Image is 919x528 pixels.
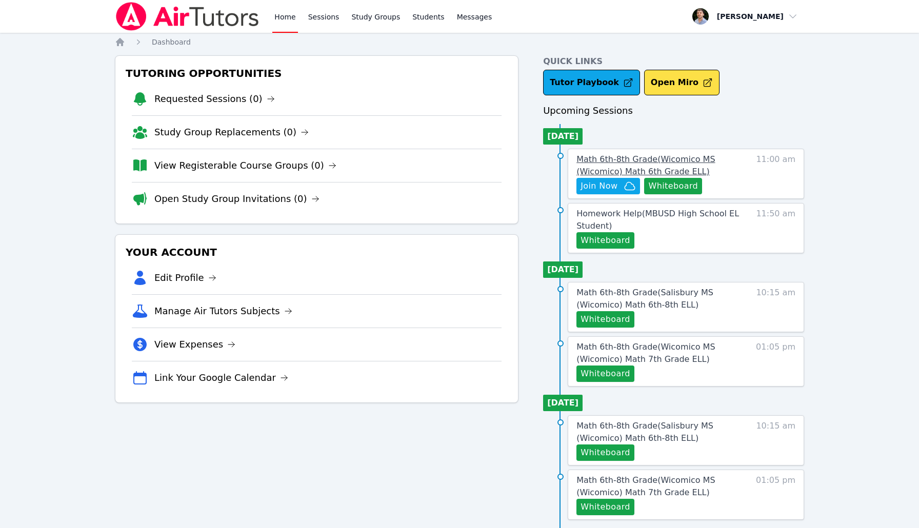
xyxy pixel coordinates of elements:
[115,2,260,31] img: Air Tutors
[756,474,795,515] span: 01:05 pm
[756,341,795,382] span: 01:05 pm
[154,92,275,106] a: Requested Sessions (0)
[756,287,795,328] span: 10:15 am
[576,420,741,444] a: Math 6th-8th Grade(Salisbury MS (Wicomico) Math 6th-8th ELL)
[644,178,702,194] button: Whiteboard
[576,209,739,231] span: Homework Help ( MBUSD High School EL Student )
[576,342,715,364] span: Math 6th-8th Grade ( Wicomico MS (Wicomico) Math 7th Grade ELL )
[576,421,713,443] span: Math 6th-8th Grade ( Salisbury MS (Wicomico) Math 6th-8th ELL )
[124,243,510,261] h3: Your Account
[576,475,715,497] span: Math 6th-8th Grade ( Wicomico MS (Wicomico) Math 7th Grade ELL )
[154,371,288,385] a: Link Your Google Calendar
[457,12,492,22] span: Messages
[543,70,640,95] a: Tutor Playbook
[115,37,804,47] nav: Breadcrumb
[154,304,292,318] a: Manage Air Tutors Subjects
[756,208,795,249] span: 11:50 am
[576,232,634,249] button: Whiteboard
[756,420,795,461] span: 10:15 am
[543,104,804,118] h3: Upcoming Sessions
[756,153,795,194] span: 11:00 am
[576,154,715,176] span: Math 6th-8th Grade ( Wicomico MS (Wicomico) Math 6th Grade ELL )
[154,271,216,285] a: Edit Profile
[152,37,191,47] a: Dashboard
[581,180,617,192] span: Join Now
[543,395,583,411] li: [DATE]
[154,125,309,139] a: Study Group Replacements (0)
[543,55,804,68] h4: Quick Links
[124,64,510,83] h3: Tutoring Opportunities
[576,287,741,311] a: Math 6th-8th Grade(Salisbury MS (Wicomico) Math 6th-8th ELL)
[576,341,741,365] a: Math 6th-8th Grade(Wicomico MS (Wicomico) Math 7th Grade ELL)
[154,192,319,206] a: Open Study Group Invitations (0)
[576,178,640,194] button: Join Now
[154,158,336,173] a: View Registerable Course Groups (0)
[576,208,741,232] a: Homework Help(MBUSD High School EL Student)
[576,311,634,328] button: Whiteboard
[576,474,741,499] a: Math 6th-8th Grade(Wicomico MS (Wicomico) Math 7th Grade ELL)
[154,337,235,352] a: View Expenses
[576,499,634,515] button: Whiteboard
[576,365,634,382] button: Whiteboard
[576,153,741,178] a: Math 6th-8th Grade(Wicomico MS (Wicomico) Math 6th Grade ELL)
[576,288,713,310] span: Math 6th-8th Grade ( Salisbury MS (Wicomico) Math 6th-8th ELL )
[576,444,634,461] button: Whiteboard
[152,38,191,46] span: Dashboard
[644,70,720,95] button: Open Miro
[543,261,583,278] li: [DATE]
[543,128,583,145] li: [DATE]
